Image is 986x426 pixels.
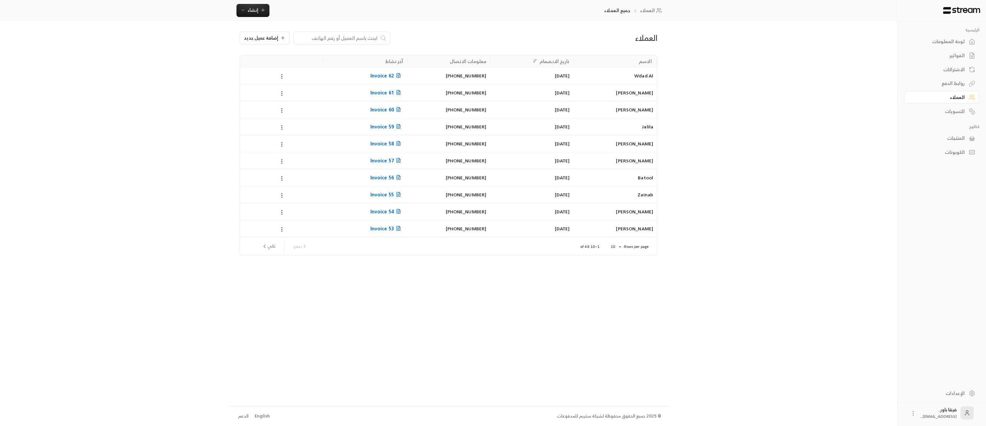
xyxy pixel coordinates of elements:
span: إنشاء [248,6,258,14]
div: [PHONE_NUMBER] [411,203,486,220]
div: © 2025 جميع الحقوق محفوظة لشركة ستريم للمدفوعات. [557,413,661,419]
div: [DATE] [494,152,570,169]
div: Batool [578,169,653,186]
a: العملاء [640,7,664,14]
button: Sort [531,57,539,65]
p: جميع العملاء [604,7,630,14]
p: الرئيسية [904,27,979,33]
span: Invoice 53 [370,224,403,233]
span: Invoice 61 [370,89,403,97]
div: [DATE] [494,67,570,84]
div: [PERSON_NAME] [578,220,653,237]
div: المنتجات [912,135,965,141]
a: لوحة المعلومات [904,35,979,48]
button: إضافة عميل جديد [240,31,290,44]
div: [DATE] [494,220,570,237]
a: الدعم [236,410,251,422]
div: الكوبونات [912,149,965,156]
div: العملاء [912,94,965,101]
div: [PERSON_NAME] [578,152,653,169]
div: [DATE] [494,118,570,135]
span: Invoice 54 [370,207,403,216]
span: إضافة عميل جديد [244,36,278,40]
div: [PHONE_NUMBER] [411,152,486,169]
span: Invoice 59 [370,123,403,131]
div: 10 [607,243,623,251]
span: Invoice 57 [370,156,403,165]
div: [PHONE_NUMBER] [411,220,486,237]
div: [PERSON_NAME] [578,135,653,152]
div: الإعدادات [912,390,965,397]
span: Invoice 55 [370,190,403,199]
a: التسويات [904,105,979,118]
div: [PERSON_NAME] [578,101,653,118]
div: [PERSON_NAME] [578,203,653,220]
div: [PHONE_NUMBER] [411,67,486,84]
div: [DATE] [494,203,570,220]
button: next page [259,241,278,252]
a: الإعدادات [904,387,979,400]
div: Zainab [578,186,653,203]
div: Jalila [578,118,653,135]
div: الاسم [639,57,652,65]
div: الفواتير [912,52,965,59]
div: [PHONE_NUMBER] [411,186,486,203]
div: [PHONE_NUMBER] [411,101,486,118]
div: [DATE] [494,186,570,203]
div: الاشتراكات [912,66,965,73]
a: المنتجات [904,132,979,145]
div: Wdad Al [578,67,653,84]
button: إنشاء [236,4,269,17]
div: لوحة المعلومات [912,38,965,45]
span: Invoice 62 [370,72,403,80]
div: [PHONE_NUMBER] [411,135,486,152]
div: [DATE] [494,101,570,118]
div: تاريخ الانضمام [540,57,570,65]
span: Invoice 58 [370,139,403,148]
div: [PHONE_NUMBER] [411,169,486,186]
a: العملاء [904,91,979,104]
span: Invoice 56 [370,173,403,182]
span: [EMAIL_ADDRESS].... [920,413,957,420]
a: روابط الدفع [904,77,979,90]
div: English [255,413,270,419]
div: [DATE] [494,169,570,186]
div: [DATE] [494,84,570,101]
div: التسويات [912,108,965,115]
nav: breadcrumb [604,7,664,14]
p: كتالوج [904,124,979,129]
div: [PERSON_NAME] [578,84,653,101]
div: روابط الدفع [912,80,965,87]
div: معلومات الاتصال [450,57,487,65]
div: العملاء [523,33,657,43]
input: ابحث باسم العميل أو رقم الهاتف [298,34,378,41]
div: [PHONE_NUMBER] [411,118,486,135]
p: Rows per page: [623,244,649,249]
div: فيقا باور . [920,406,957,419]
span: Invoice 60 [370,106,403,114]
img: Logo [943,7,981,14]
p: 1–10 of 48 [580,244,600,249]
div: [PHONE_NUMBER] [411,84,486,101]
div: [DATE] [494,135,570,152]
a: الاشتراكات [904,63,979,76]
a: الفواتير [904,49,979,62]
a: الكوبونات [904,146,979,159]
div: آخر نشاط [385,57,403,65]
